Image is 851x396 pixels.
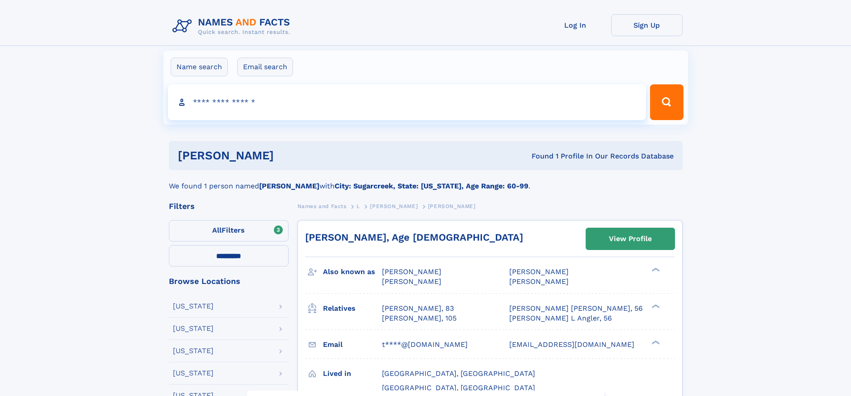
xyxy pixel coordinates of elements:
[382,267,441,276] span: [PERSON_NAME]
[509,267,569,276] span: [PERSON_NAME]
[382,383,535,392] span: [GEOGRAPHIC_DATA], [GEOGRAPHIC_DATA]
[609,229,652,249] div: View Profile
[178,150,403,161] h1: [PERSON_NAME]
[586,228,675,250] a: View Profile
[171,58,228,76] label: Name search
[335,182,528,190] b: City: Sugarcreek, State: [US_STATE], Age Range: 60-99
[650,267,660,273] div: ❯
[509,313,612,323] a: [PERSON_NAME] L Angler, 56
[169,202,289,210] div: Filters
[611,14,683,36] a: Sign Up
[323,366,382,381] h3: Lived in
[382,304,454,313] a: [PERSON_NAME], 83
[173,325,214,332] div: [US_STATE]
[650,84,683,120] button: Search Button
[169,14,298,38] img: Logo Names and Facts
[168,84,646,120] input: search input
[650,303,660,309] div: ❯
[509,340,634,349] span: [EMAIL_ADDRESS][DOMAIN_NAME]
[356,200,360,212] a: L
[382,313,457,323] a: [PERSON_NAME], 105
[509,304,643,313] a: [PERSON_NAME] [PERSON_NAME], 56
[173,347,214,354] div: [US_STATE]
[509,277,569,286] span: [PERSON_NAME]
[650,339,660,345] div: ❯
[212,226,222,234] span: All
[356,203,360,209] span: L
[173,370,214,377] div: [US_STATE]
[540,14,611,36] a: Log In
[323,301,382,316] h3: Relatives
[370,200,418,212] a: [PERSON_NAME]
[173,303,214,310] div: [US_STATE]
[169,220,289,242] label: Filters
[298,200,347,212] a: Names and Facts
[370,203,418,209] span: [PERSON_NAME]
[305,232,523,243] a: [PERSON_NAME], Age [DEMOGRAPHIC_DATA]
[323,264,382,279] h3: Also known as
[402,151,674,161] div: Found 1 Profile In Our Records Database
[428,203,476,209] span: [PERSON_NAME]
[382,369,535,378] span: [GEOGRAPHIC_DATA], [GEOGRAPHIC_DATA]
[237,58,293,76] label: Email search
[169,170,683,192] div: We found 1 person named with .
[169,277,289,285] div: Browse Locations
[382,277,441,286] span: [PERSON_NAME]
[323,337,382,352] h3: Email
[259,182,319,190] b: [PERSON_NAME]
